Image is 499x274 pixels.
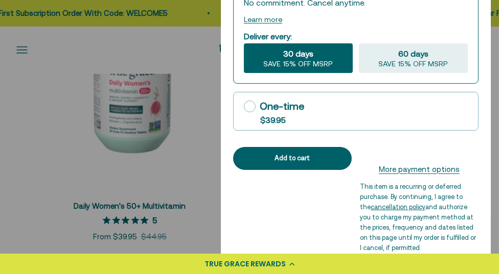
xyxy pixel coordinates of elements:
div: Add to cart [245,153,339,164]
a: More payment options [360,163,479,176]
button: Add to cart [233,147,352,170]
small: This item is a recurring or deferred purchase. By continuing, I agree to the and authorize you to... [360,182,479,253]
span: cancellation policy [371,203,425,211]
div: TRUE GRACE REWARDS [205,259,286,269]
